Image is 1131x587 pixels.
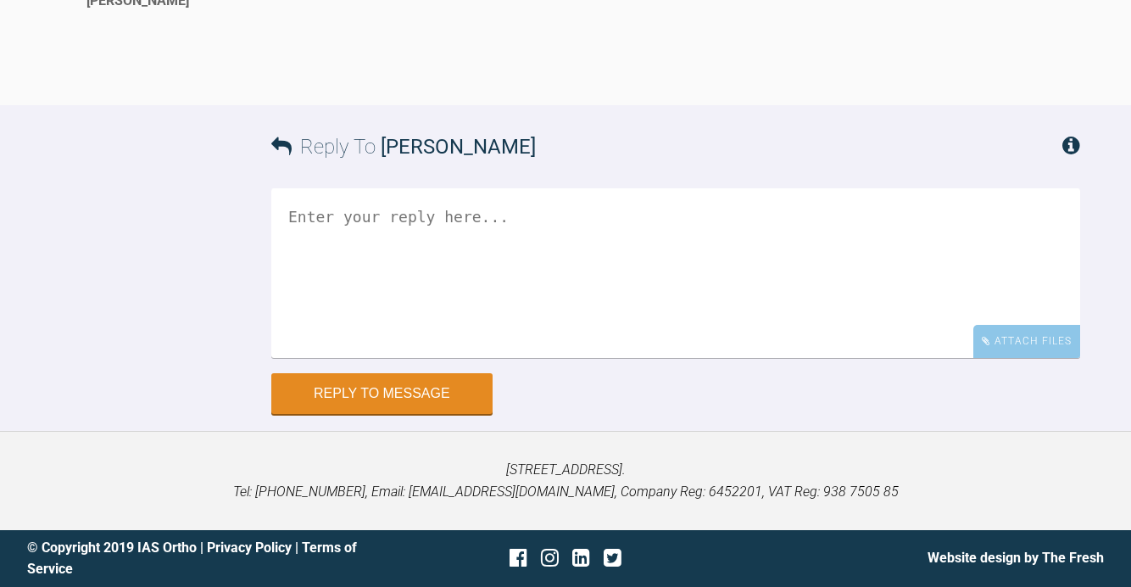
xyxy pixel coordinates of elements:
[271,373,493,414] button: Reply to Message
[381,135,536,159] span: [PERSON_NAME]
[27,537,386,580] div: © Copyright 2019 IAS Ortho | |
[928,550,1104,566] a: Website design by The Fresh
[207,539,292,556] a: Privacy Policy
[271,131,536,163] h3: Reply To
[27,459,1104,502] p: [STREET_ADDRESS]. Tel: [PHONE_NUMBER], Email: [EMAIL_ADDRESS][DOMAIN_NAME], Company Reg: 6452201,...
[973,325,1080,358] div: Attach Files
